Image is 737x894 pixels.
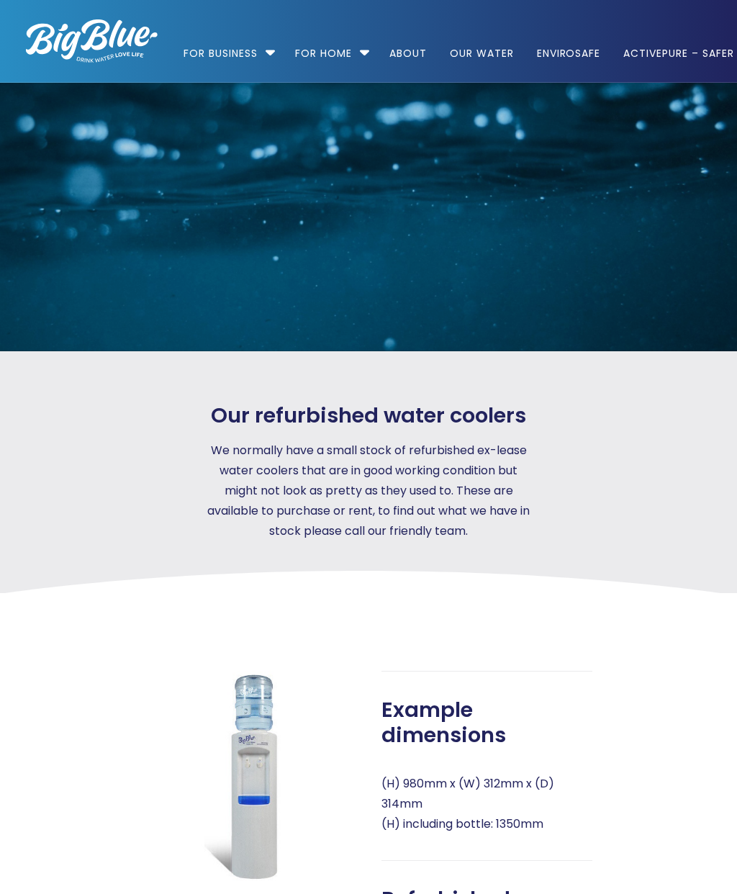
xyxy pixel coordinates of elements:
[381,774,592,834] p: (H) 980mm x (W) 312mm x (D) 314mm (H) including bottle: 1350mm
[381,697,592,748] span: Example dimensions
[211,403,526,428] span: Our refurbished water coolers
[204,441,533,541] p: We normally have a small stock of refurbished ex-lease water coolers that are in good working con...
[26,19,158,63] img: logo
